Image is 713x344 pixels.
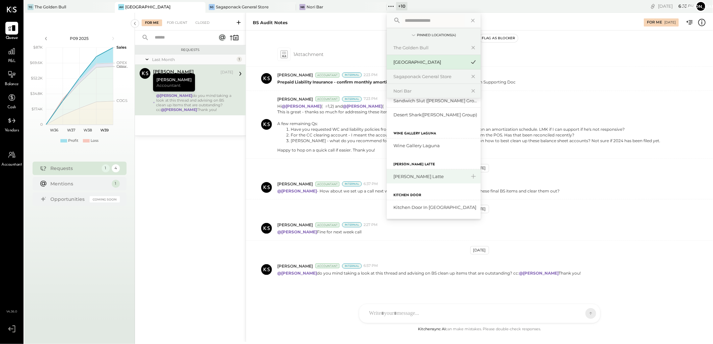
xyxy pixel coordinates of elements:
[393,59,466,65] div: [GEOGRAPHIC_DATA]
[67,128,75,132] text: W37
[153,69,194,76] div: [PERSON_NAME]
[479,34,518,42] button: Flag as Blocker
[393,193,421,198] label: Kitchen Door
[7,105,16,111] span: Cash
[393,173,466,180] div: [PERSON_NAME] Latte
[386,104,389,109] span: #
[116,99,128,103] text: COGS
[112,180,120,188] div: 1
[342,264,362,269] div: Internal
[116,64,128,69] text: Occu...
[342,181,362,186] div: Internal
[325,104,328,109] span: #
[221,70,233,75] div: [DATE]
[277,188,560,194] p: - How about we set up a call next week with [PERSON_NAME] so we can review these final BS items a...
[0,45,23,64] a: P&L
[33,45,43,50] text: $87K
[51,196,86,203] div: Opportunities
[293,48,324,61] span: 1 Attachment
[40,122,43,127] text: 0
[393,73,466,80] div: Sagaponack General Store
[277,103,660,153] p: Hi ( 1,2) and ( 3):
[277,96,313,102] span: [PERSON_NAME]
[277,188,317,193] strong: @[PERSON_NAME]
[5,81,19,88] span: Balance
[393,162,435,167] label: [PERSON_NAME] Latte
[125,4,171,10] div: [GEOGRAPHIC_DATA]
[153,73,195,92] div: [PERSON_NAME]
[277,222,313,228] span: [PERSON_NAME]
[0,149,23,168] a: Accountant
[277,121,660,126] div: A few remaining Qs:
[112,164,120,172] div: 4
[84,128,92,132] text: W38
[237,57,242,62] div: 1
[277,229,317,234] strong: @[PERSON_NAME]
[102,164,110,172] div: 1
[647,20,662,25] div: For Me
[364,263,378,269] span: 6:57 PM
[519,271,559,276] strong: @[PERSON_NAME]
[30,60,43,65] text: $69.6K
[142,19,162,26] div: For Me
[343,104,382,109] strong: @[PERSON_NAME]
[30,91,43,96] text: $34.8K
[393,112,477,118] div: Desert Shark([PERSON_NAME] Group)
[696,1,706,12] button: [PERSON_NAME]
[0,114,23,134] a: Vendors
[277,229,362,235] p: Fine for next week call
[51,36,108,41] div: P09 2025
[31,76,43,80] text: $52.2K
[277,263,313,269] span: [PERSON_NAME]
[291,138,660,144] li: [PERSON_NAME] - what do you recommend for 2,3,4,6,7,9,10 -- can we get your input here on how to ...
[216,4,269,10] div: Sagaponack General Store
[291,132,660,138] li: For the CC clearing account - I meant the account that tracks the daily V/M/AMEX deposits from th...
[8,58,16,64] span: P&L
[253,19,288,26] div: BS Audit Notes
[316,264,339,268] div: Accountant
[316,182,339,186] div: Accountant
[156,93,192,98] strong: @[PERSON_NAME]
[291,126,660,132] li: Have you requested WC and liability policies from [PERSON_NAME]? Would love to get those on an am...
[364,222,378,228] span: 2:27 PM
[664,20,676,25] div: [DATE]
[277,72,313,78] span: [PERSON_NAME]
[192,19,213,26] div: Closed
[161,107,197,112] strong: @[PERSON_NAME]
[277,270,581,276] p: do you mind taking a look at this thread and advising on BS clean up items that are outstanding? ...
[5,128,19,134] span: Vendors
[299,4,305,10] div: NB
[116,45,127,50] text: Sales
[118,4,124,10] div: AH
[316,223,339,227] div: Accountant
[209,4,215,10] div: SG
[306,4,323,10] div: Nori Bar
[91,138,98,144] div: Loss
[50,128,58,132] text: W36
[316,97,339,101] div: Accountant
[277,79,418,84] b: Prepaid Liability Insurance - confirm monthly amortization amount
[342,97,362,102] div: Internal
[277,109,660,115] div: This is great - thanks so much for addressing these items Sarang.
[2,162,22,168] span: Accountant
[116,60,127,65] text: OPEX
[156,93,233,112] div: do you mind taking a look at this thread and advising on BS clean up items that are outstanding? ...
[152,57,235,62] div: Last Month
[51,165,98,172] div: Requests
[277,271,317,276] strong: @[PERSON_NAME]
[282,104,321,109] strong: @[PERSON_NAME]
[0,68,23,88] a: Balance
[364,72,378,78] span: 2:23 PM
[6,35,18,41] span: Queue
[417,33,456,38] div: Pinned Locations ( 4 )
[138,48,242,52] div: Requests
[470,246,489,254] div: [DATE]
[658,3,694,9] div: [DATE]
[393,131,436,136] label: Wine Gallery Laguna
[364,181,378,187] span: 6:37 PM
[393,45,466,51] div: The Golden Bull
[35,4,66,10] div: The Golden Bull
[32,107,43,111] text: $17.4K
[393,204,477,211] div: Kitchen Door in [GEOGRAPHIC_DATA]
[342,72,362,77] div: Internal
